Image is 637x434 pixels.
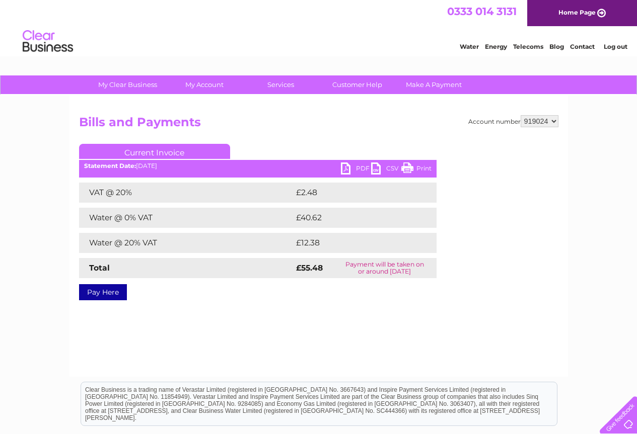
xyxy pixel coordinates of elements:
[22,26,74,57] img: logo.png
[86,75,169,94] a: My Clear Business
[468,115,558,127] div: Account number
[79,284,127,300] a: Pay Here
[333,258,437,278] td: Payment will be taken on or around [DATE]
[79,183,294,203] td: VAT @ 20%
[239,75,322,94] a: Services
[460,43,479,50] a: Water
[81,6,557,49] div: Clear Business is a trading name of Verastar Limited (registered in [GEOGRAPHIC_DATA] No. 3667643...
[79,233,294,253] td: Water @ 20% VAT
[294,208,416,228] td: £40.62
[371,162,401,177] a: CSV
[316,75,399,94] a: Customer Help
[341,162,371,177] a: PDF
[485,43,507,50] a: Energy
[447,5,517,18] a: 0333 014 3131
[79,115,558,134] h2: Bills and Payments
[604,43,627,50] a: Log out
[294,183,413,203] td: £2.48
[296,263,323,273] strong: £55.48
[513,43,543,50] a: Telecoms
[549,43,564,50] a: Blog
[163,75,246,94] a: My Account
[401,162,432,177] a: Print
[79,144,230,159] a: Current Invoice
[392,75,475,94] a: Make A Payment
[570,43,595,50] a: Contact
[294,233,415,253] td: £12.38
[89,263,110,273] strong: Total
[79,162,437,169] div: [DATE]
[84,162,136,169] b: Statement Date:
[79,208,294,228] td: Water @ 0% VAT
